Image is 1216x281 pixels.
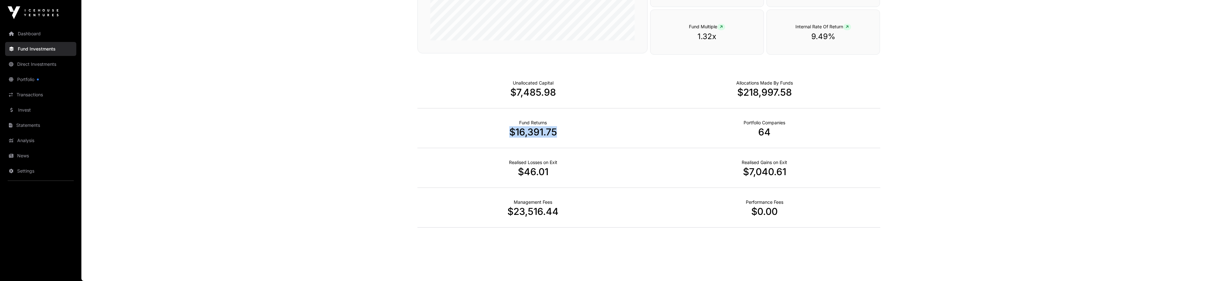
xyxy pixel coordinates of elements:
[417,126,649,138] p: $16,391.75
[780,31,867,42] p: 9.49%
[744,120,785,126] p: Number of Companies Deployed Into
[689,24,725,29] span: Fund Multiple
[742,159,787,166] p: Net Realised on Positive Exits
[5,88,76,102] a: Transactions
[513,80,553,86] p: Cash not yet allocated
[5,42,76,56] a: Fund Investments
[1184,250,1216,281] iframe: Chat Widget
[5,134,76,147] a: Analysis
[736,80,793,86] p: Capital Deployed Into Companies
[417,206,649,217] p: $23,516.44
[5,27,76,41] a: Dashboard
[5,164,76,178] a: Settings
[5,118,76,132] a: Statements
[519,120,547,126] p: Realised Returns from Funds
[8,6,58,19] img: Icehouse Ventures Logo
[649,206,880,217] p: $0.00
[663,31,751,42] p: 1.32x
[795,24,851,29] span: Internal Rate Of Return
[514,199,552,205] p: Fund Management Fees incurred to date
[5,103,76,117] a: Invest
[649,126,880,138] p: 64
[417,86,649,98] p: $7,485.98
[649,166,880,177] p: $7,040.61
[5,57,76,71] a: Direct Investments
[746,199,783,205] p: Fund Performance Fees (Carry) incurred to date
[509,159,557,166] p: Net Realised on Negative Exits
[5,72,76,86] a: Portfolio
[649,86,880,98] p: $218,997.58
[417,166,649,177] p: $46.01
[5,149,76,163] a: News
